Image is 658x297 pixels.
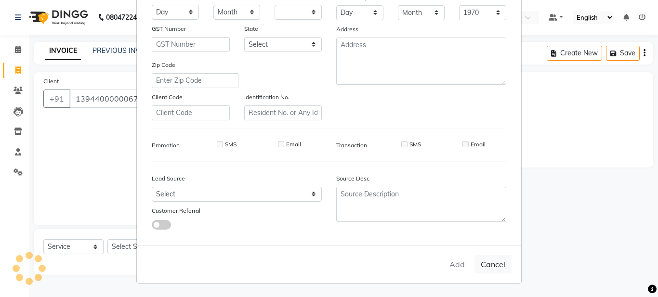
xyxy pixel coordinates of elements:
[225,140,237,149] label: SMS
[152,73,238,88] input: Enter Zip Code
[152,141,180,150] label: Promotion
[409,140,421,149] label: SMS
[336,141,367,150] label: Transaction
[336,174,369,183] label: Source Desc
[152,25,186,33] label: GST Number
[152,93,183,102] label: Client Code
[152,174,185,183] label: Lead Source
[474,255,512,273] button: Cancel
[286,140,301,149] label: Email
[244,93,290,102] label: Identification No.
[152,207,200,215] label: Customer Referral
[152,37,230,52] input: GST Number
[244,105,322,120] input: Resident No. or Any Id
[471,140,486,149] label: Email
[336,25,358,34] label: Address
[244,25,258,33] label: State
[152,105,230,120] input: Client Code
[152,61,175,69] label: Zip Code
